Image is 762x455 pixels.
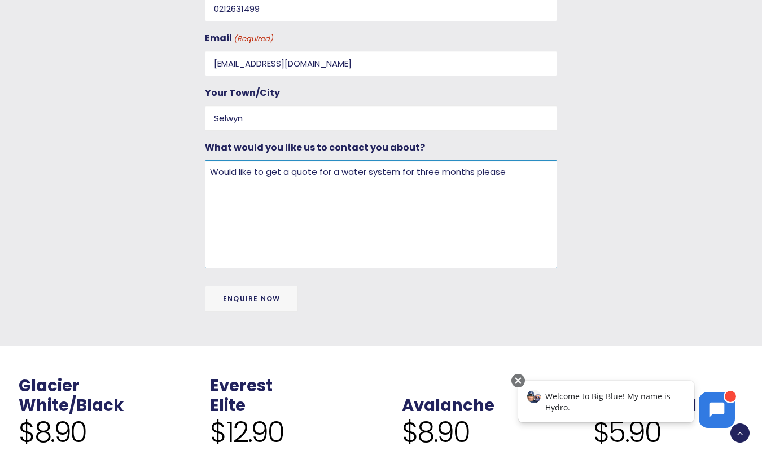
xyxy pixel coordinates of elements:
span: (Required) [233,33,274,46]
span: . [402,374,406,397]
a: White/Black [19,394,124,417]
span: $8.90 [19,416,86,449]
span: $8.90 [402,416,470,449]
label: What would you like us to contact you about? [205,140,425,156]
span: $12.90 [210,416,283,449]
input: Enquire Now [205,286,298,312]
a: Avalanche [402,394,494,417]
span: $5.90 [593,416,661,449]
a: Glacier [19,374,80,397]
a: Everest [210,374,273,397]
label: Your Town/City [205,85,280,101]
iframe: Chatbot [506,372,746,439]
label: Email [205,30,273,46]
a: Elite [210,394,246,417]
